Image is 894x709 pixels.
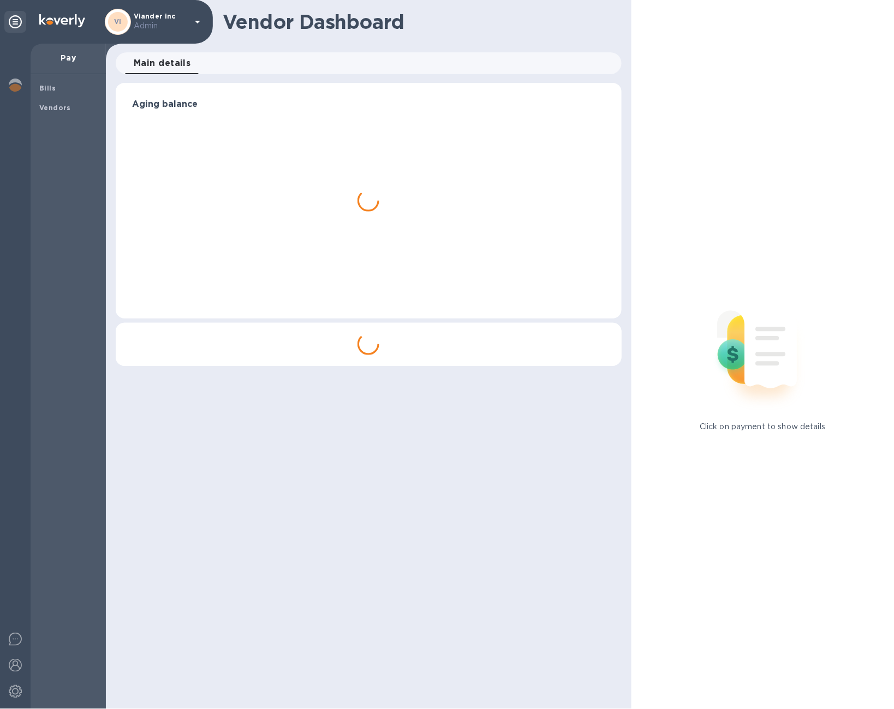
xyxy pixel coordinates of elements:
p: Admin [134,20,188,32]
h3: Aging balance [132,99,605,110]
p: Viander inc [134,13,188,32]
p: Pay [39,52,97,63]
p: Click on payment to show details [700,421,825,432]
b: Vendors [39,104,71,112]
span: Main details [134,56,191,71]
img: Logo [39,14,85,27]
b: Bills [39,84,56,92]
h1: Vendor Dashboard [223,10,614,33]
div: Unpin categories [4,11,26,33]
b: VI [114,17,122,26]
